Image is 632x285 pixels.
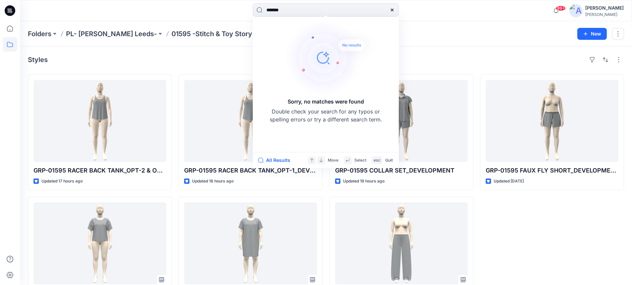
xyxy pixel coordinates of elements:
[585,4,624,12] div: [PERSON_NAME]
[34,202,166,284] a: GRP-01595 BOXY TEE_DEV
[577,28,607,40] button: New
[258,156,295,164] button: All Results
[184,166,317,175] p: GRP-01595 RACER BACK TANK_OPT-1_DEVELOPMENT
[34,166,166,175] p: GRP-01595 RACER BACK TANK_OPT-2 & OPT-3_DEVELOPMENT
[335,166,468,175] p: GRP-01595 COLLAR SET_DEVELOPMENT
[486,80,618,162] a: GRP-01595 FAUX FLY SHORT_DEVELOPMENT
[328,157,338,164] p: Move
[184,80,317,162] a: GRP-01595 RACER BACK TANK_OPT-1_DEVELOPMENT
[34,80,166,162] a: GRP-01595 RACER BACK TANK_OPT-2 & OPT-3_DEVELOPMENT
[569,4,583,17] img: avatar
[354,157,366,164] p: Select
[28,56,48,64] h4: Styles
[556,6,566,11] span: 99+
[494,178,524,185] p: Updated [DATE]
[41,178,83,185] p: Updated 17 hours ago
[343,178,385,185] p: Updated 19 hours ago
[172,29,286,38] p: 01595 -Stitch & Toy Story Collection
[335,202,468,284] a: GRP-01595 FLOWY PANT_DEV
[285,18,378,98] img: Sorry, no matches were found
[184,202,317,284] a: GRP-01595 BOXY SLEEP TEE_DEV
[288,98,364,106] h5: Sorry, no matches were found
[28,29,51,38] a: Folders
[66,29,157,38] a: PL- [PERSON_NAME] Leeds-
[269,107,382,123] p: Double check your search for any typos or spelling errors or try a different search term.
[486,166,618,175] p: GRP-01595 FAUX FLY SHORT_DEVELOPMENT
[192,178,234,185] p: Updated 18 hours ago
[374,157,381,164] p: esc
[335,80,468,162] a: GRP-01595 COLLAR SET_DEVELOPMENT
[385,157,393,164] p: Quit
[585,12,624,17] div: [PERSON_NAME]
